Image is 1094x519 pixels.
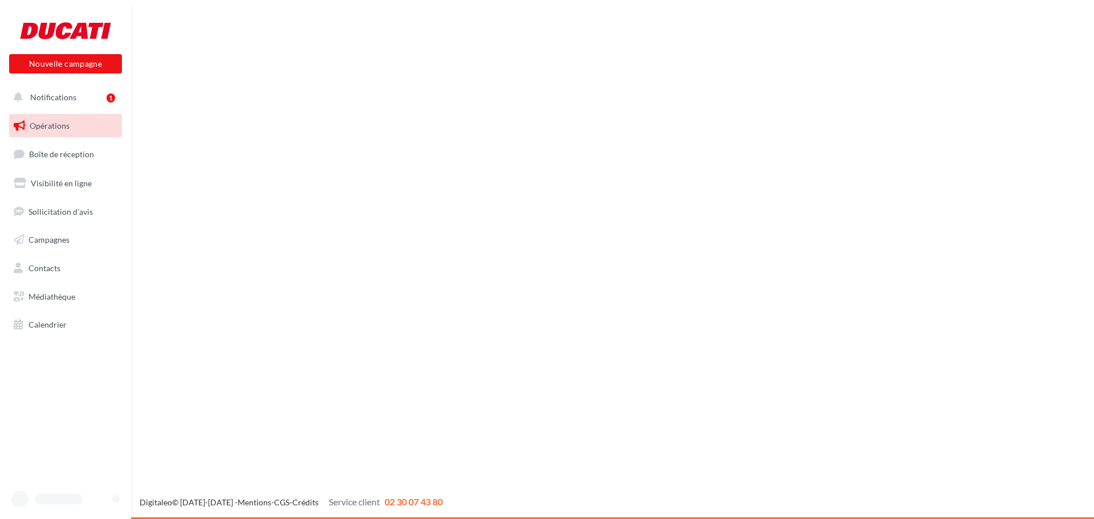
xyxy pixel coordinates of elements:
[9,54,122,73] button: Nouvelle campagne
[28,320,67,329] span: Calendrier
[385,496,443,507] span: 02 30 07 43 80
[7,142,124,166] a: Boîte de réception
[31,178,92,188] span: Visibilité en ligne
[7,256,124,280] a: Contacts
[30,121,70,130] span: Opérations
[7,114,124,138] a: Opérations
[28,235,70,244] span: Campagnes
[140,497,172,507] a: Digitaleo
[28,292,75,301] span: Médiathèque
[7,313,124,337] a: Calendrier
[107,93,115,103] div: 1
[7,85,120,109] button: Notifications 1
[274,497,289,507] a: CGS
[7,171,124,195] a: Visibilité en ligne
[140,497,443,507] span: © [DATE]-[DATE] - - -
[7,285,124,309] a: Médiathèque
[30,92,76,102] span: Notifications
[28,263,60,273] span: Contacts
[29,149,94,159] span: Boîte de réception
[7,228,124,252] a: Campagnes
[292,497,319,507] a: Crédits
[238,497,271,507] a: Mentions
[7,200,124,224] a: Sollicitation d'avis
[329,496,380,507] span: Service client
[28,206,93,216] span: Sollicitation d'avis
